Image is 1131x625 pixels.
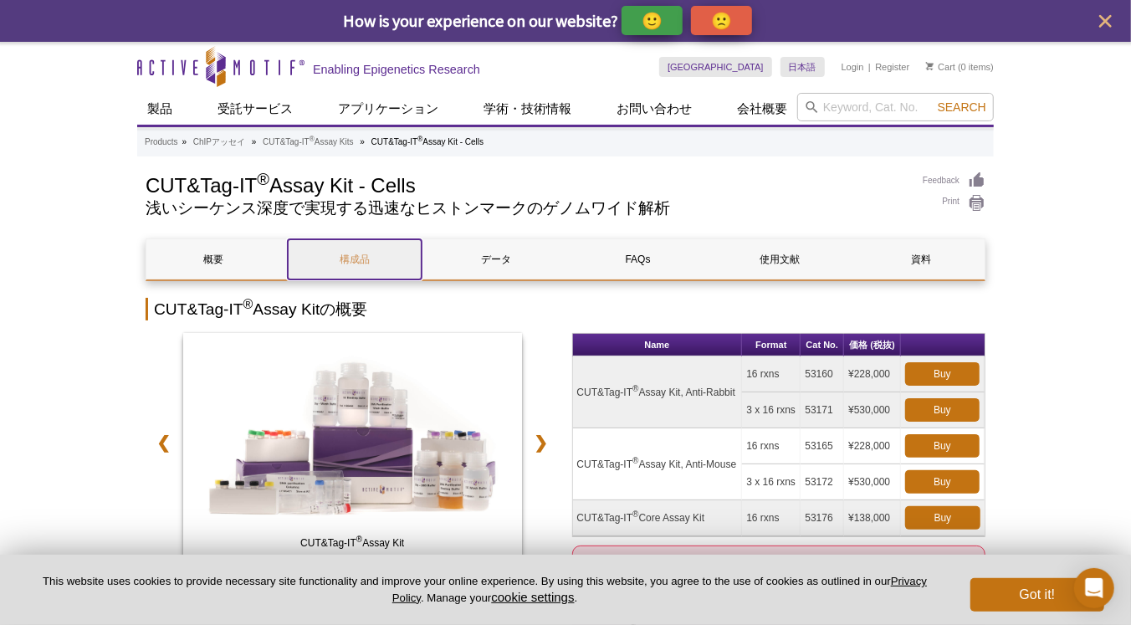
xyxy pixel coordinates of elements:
[742,334,801,356] th: Format
[183,333,522,559] img: CUT&Tag-IT Assay Kit
[187,535,518,551] span: CUT&Tag-IT Assay Kit
[711,10,732,31] p: 🙁
[742,500,801,536] td: 16 rxns
[313,62,480,77] h2: Enabling Epigenetics Research
[27,574,943,606] p: This website uses cookies to provide necessary site functionality and improve your online experie...
[875,61,909,73] a: Register
[632,384,638,393] sup: ®
[573,356,743,428] td: CUT&Tag-IT Assay Kit, Anti-Rabbit
[571,239,704,279] a: FAQs
[417,135,422,143] sup: ®
[573,334,743,356] th: Name
[844,356,901,392] td: ¥228,000
[193,135,245,150] a: ChIPアッセイ
[137,93,182,125] a: 製品
[742,428,801,464] td: 16 rxns
[905,398,980,422] a: Buy
[713,239,846,279] a: 使用文献
[868,57,871,77] li: |
[855,239,988,279] a: 資料
[243,297,253,311] sup: ®
[844,464,901,500] td: ¥530,000
[392,575,927,603] a: Privacy Policy
[146,298,985,320] h2: CUT&Tag-IT Assay Kitの概要
[780,57,825,77] a: 日本語
[182,137,187,146] li: »
[801,392,844,428] td: 53171
[573,500,743,536] td: CUT&Tag-IT Core Assay Kit
[252,137,257,146] li: »
[801,356,844,392] td: 53160
[905,470,980,494] a: Buy
[328,93,448,125] a: アプリケーション
[632,456,638,465] sup: ®
[905,362,980,386] a: Buy
[430,239,563,279] a: データ
[905,506,980,530] a: Buy
[310,135,315,143] sup: ®
[257,170,269,188] sup: ®
[207,93,303,125] a: 受託サービス
[606,93,702,125] a: お問い合わせ
[797,93,994,121] input: Keyword, Cat. No.
[844,392,901,428] td: ¥530,000
[742,464,801,500] td: 3 x 16 rxns
[183,333,522,564] a: CUT&Tag-IT Assay Kit
[926,61,955,73] a: Cart
[1074,568,1114,608] div: Open Intercom Messenger
[923,172,985,190] a: Feedback
[146,423,182,462] a: ❮
[263,135,353,150] a: CUT&Tag-IT®Assay Kits
[1095,11,1116,32] button: close
[146,201,906,216] h2: 浅いシーケンス深度で実現する迅速なヒストンマークのゲノムワイド解析
[573,428,743,500] td: CUT&Tag-IT Assay Kit, Anti-Mouse
[801,428,844,464] td: 53165
[524,423,560,462] a: ❯
[659,57,772,77] a: [GEOGRAPHIC_DATA]
[146,239,279,279] a: 概要
[844,500,901,536] td: ¥138,000
[926,62,934,70] img: Your Cart
[473,93,581,125] a: 学術・技術情報
[145,135,177,150] a: Products
[933,100,991,115] button: Search
[938,100,986,114] span: Search
[288,239,421,279] a: 構成品
[642,10,663,31] p: 🙂
[632,510,638,519] sup: ®
[742,392,801,428] td: 3 x 16 rxns
[905,434,980,458] a: Buy
[844,334,901,356] th: 価格 (税抜)
[356,535,362,544] sup: ®
[727,93,797,125] a: 会社概要
[146,172,906,197] h1: CUT&Tag-IT Assay Kit - Cells
[801,500,844,536] td: 53176
[742,356,801,392] td: 16 rxns
[343,10,618,31] span: How is your experience on our website?
[844,428,901,464] td: ¥228,000
[371,137,484,146] li: CUT&Tag-IT Assay Kit - Cells
[970,578,1104,612] button: Got it!
[801,464,844,500] td: 53172
[491,590,574,604] button: cookie settings
[923,194,985,213] a: Print
[926,57,994,77] li: (0 items)
[360,137,365,146] li: »
[801,334,844,356] th: Cat No.
[842,61,864,73] a: Login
